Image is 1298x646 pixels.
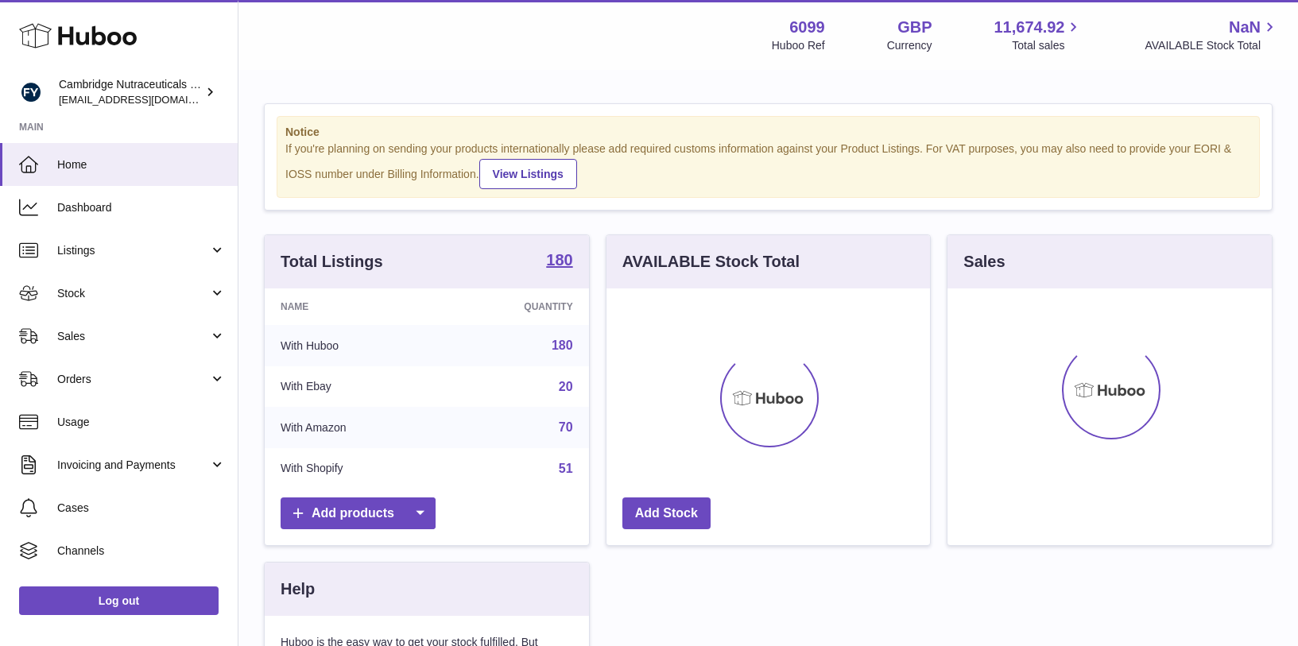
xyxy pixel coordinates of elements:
span: AVAILABLE Stock Total [1145,38,1279,53]
span: NaN [1229,17,1261,38]
div: Currency [887,38,932,53]
h3: AVAILABLE Stock Total [622,251,800,273]
a: Add Stock [622,497,711,530]
span: Usage [57,415,226,430]
strong: 6099 [789,17,825,38]
span: Stock [57,286,209,301]
span: Home [57,157,226,172]
td: With Amazon [265,407,442,448]
a: 51 [559,462,573,475]
div: Huboo Ref [772,38,825,53]
span: Listings [57,243,209,258]
h3: Sales [963,251,1005,273]
span: Dashboard [57,200,226,215]
span: Orders [57,372,209,387]
a: 11,674.92 Total sales [994,17,1083,53]
td: With Ebay [265,366,442,408]
a: 70 [559,420,573,434]
h3: Help [281,578,315,600]
div: If you're planning on sending your products internationally please add required customs informati... [285,141,1251,189]
h3: Total Listings [281,251,383,273]
div: Cambridge Nutraceuticals Ltd [59,77,202,107]
strong: GBP [897,17,932,38]
span: Total sales [1012,38,1083,53]
a: Add products [281,497,436,530]
strong: Notice [285,125,1251,140]
a: 180 [552,338,573,352]
a: Log out [19,586,219,615]
span: Invoicing and Payments [57,458,209,473]
th: Quantity [442,288,589,325]
td: With Huboo [265,325,442,366]
span: 11,674.92 [994,17,1064,38]
a: NaN AVAILABLE Stock Total [1145,17,1279,53]
a: 20 [559,380,573,393]
img: huboo@camnutra.com [19,80,43,104]
span: Sales [57,329,209,344]
td: With Shopify [265,448,442,489]
span: Channels [57,543,226,559]
span: Cases [57,501,226,516]
strong: 180 [546,252,572,268]
a: View Listings [479,159,577,189]
a: 180 [546,252,572,271]
th: Name [265,288,442,325]
span: [EMAIL_ADDRESS][DOMAIN_NAME] [59,93,234,106]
